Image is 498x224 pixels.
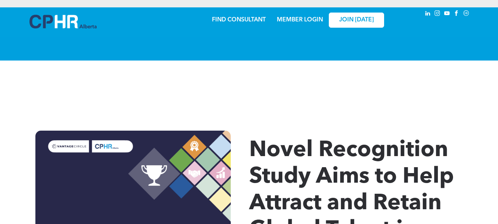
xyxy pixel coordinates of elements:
a: JOIN [DATE] [329,13,384,28]
a: MEMBER LOGIN [277,17,323,23]
span: JOIN [DATE] [339,17,374,24]
a: youtube [443,9,451,19]
a: FIND CONSULTANT [212,17,266,23]
a: linkedin [424,9,432,19]
a: instagram [433,9,442,19]
a: Social network [462,9,470,19]
a: facebook [453,9,461,19]
img: A blue and white logo for cp alberta [29,15,97,28]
